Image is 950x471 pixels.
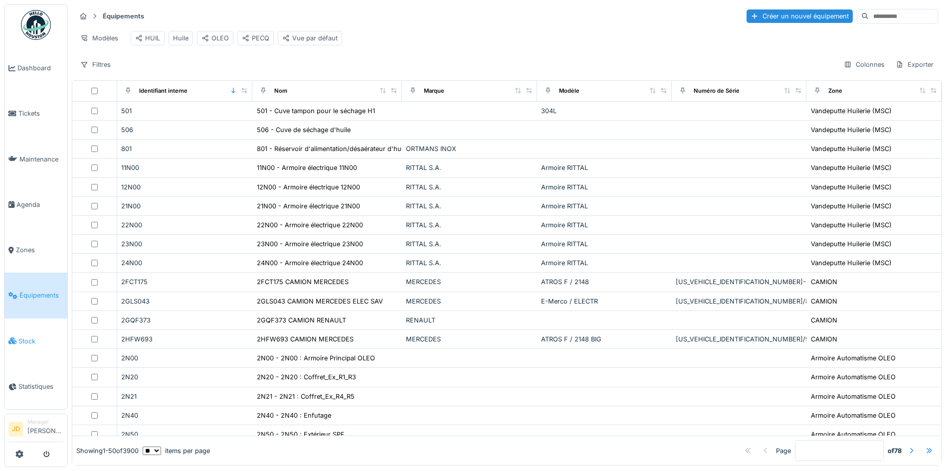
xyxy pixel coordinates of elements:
div: ATROS F / 2148 BIG [541,334,668,344]
div: Armoire Automatisme OLEO [811,411,896,420]
div: RITTAL S.A. [406,258,533,268]
div: 2GQF373 [121,315,248,325]
span: Dashboard [17,63,63,73]
div: 2N21 - 2N21 : Coffret_Ex_R4_R5 [257,392,355,401]
div: 2N50 - 2N50 : Extérieur SPF [257,430,345,439]
div: RITTAL S.A. [406,182,533,192]
a: Équipements [4,273,67,318]
div: Armoire RITTAL [541,201,668,211]
div: 801 [121,144,248,154]
div: CAMION [811,334,837,344]
img: Badge_color-CXgf-gQk.svg [21,10,51,40]
div: Vandeputte Huilerie (MSC) [811,163,892,172]
div: Armoire Automatisme OLEO [811,353,896,363]
div: MERCEDES [406,277,533,287]
div: Modèles [76,31,123,45]
div: 501 - Cuve tampon pour le séchage H1 [257,106,375,116]
div: Numéro de Série [694,87,740,95]
span: Zones [16,245,63,255]
div: RITTAL S.A. [406,239,533,249]
div: Vandeputte Huilerie (MSC) [811,220,892,230]
div: RITTAL S.A. [406,220,533,230]
div: 2N40 - 2N40 : Enfutage [257,411,331,420]
a: Statistiques [4,364,67,409]
div: [US_VEHICLE_IDENTIFICATION_NUMBER]-01 [676,277,802,287]
div: 2FCT175 CAMION MERCEDES [257,277,349,287]
div: Armoire RITTAL [541,239,668,249]
div: 21N00 [121,201,248,211]
div: Armoire RITTAL [541,258,668,268]
div: HUIL [135,33,160,43]
div: RENAULT [406,315,533,325]
div: 2GQF373 CAMION RENAULT [257,315,346,325]
div: 2N00 - 2N00 : Armoire Principal OLEO [257,353,375,363]
div: Vandeputte Huilerie (MSC) [811,201,892,211]
div: MERCEDES [406,297,533,306]
div: 2N21 [121,392,248,401]
div: Nom [274,87,287,95]
span: Équipements [19,291,63,300]
div: 22N00 - Armoire électrique 22N00 [257,220,363,230]
div: RITTAL S.A. [406,201,533,211]
li: [PERSON_NAME] [27,418,63,440]
div: 22N00 [121,220,248,230]
div: RITTAL S.A. [406,163,533,172]
a: JD Manager[PERSON_NAME] [8,418,63,442]
div: [US_VEHICLE_IDENTIFICATION_NUMBER]/87 [676,297,802,306]
div: 2N00 [121,353,248,363]
a: Zones [4,227,67,273]
div: Armoire RITTAL [541,182,668,192]
div: Armoire Automatisme OLEO [811,372,896,382]
div: 2N20 - 2N20 : Coffret_Ex_R1_R3 [257,372,356,382]
span: Statistiques [18,382,63,391]
div: Filtres [76,57,115,72]
div: Identifiant interne [139,87,188,95]
a: Agenda [4,182,67,227]
div: Showing 1 - 50 of 3900 [76,446,139,456]
div: Marque [424,87,444,95]
div: 506 [121,125,248,135]
div: 11N00 [121,163,248,172]
div: 23N00 [121,239,248,249]
div: 11N00 - Armoire électrique 11N00 [257,163,357,172]
div: Colonnes [839,57,889,72]
div: Huile [173,33,189,43]
div: Vandeputte Huilerie (MSC) [811,106,892,116]
div: 24N00 [121,258,248,268]
a: Tickets [4,91,67,136]
div: Armoire RITTAL [541,220,668,230]
div: Page [776,446,791,456]
div: ORTMANS INOX [406,144,533,154]
a: Dashboard [4,45,67,91]
div: Vandeputte Huilerie (MSC) [811,125,892,135]
span: Stock [18,336,63,346]
span: Tickets [18,109,63,118]
div: Vue par défaut [282,33,338,43]
div: ATROS F / 2148 [541,277,668,287]
div: MERCEDES [406,334,533,344]
div: 2HFW693 CAMION MERCEDES [257,334,354,344]
div: 501 [121,106,248,116]
div: 2N40 [121,411,248,420]
strong: Équipements [99,11,148,21]
div: items per page [143,446,210,456]
div: 2N50 [121,430,248,439]
div: Zone [828,87,842,95]
div: Manager [27,418,63,426]
div: Armoire Automatisme OLEO [811,392,896,401]
div: 304L [541,106,668,116]
div: CAMION [811,297,837,306]
div: Vandeputte Huilerie (MSC) [811,144,892,154]
span: Agenda [16,200,63,209]
div: E-Merco / ELECTR [541,297,668,306]
div: Modèle [559,87,579,95]
div: Exporter [891,57,938,72]
div: 23N00 - Armoire électrique 23N00 [257,239,363,249]
div: CAMION [811,277,837,287]
li: JD [8,422,23,437]
div: CAMION [811,315,837,325]
div: 21N00 - Armoire électrique 21N00 [257,201,360,211]
div: Armoire RITTAL [541,163,668,172]
a: Stock [4,318,67,364]
div: 12N00 [121,182,248,192]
